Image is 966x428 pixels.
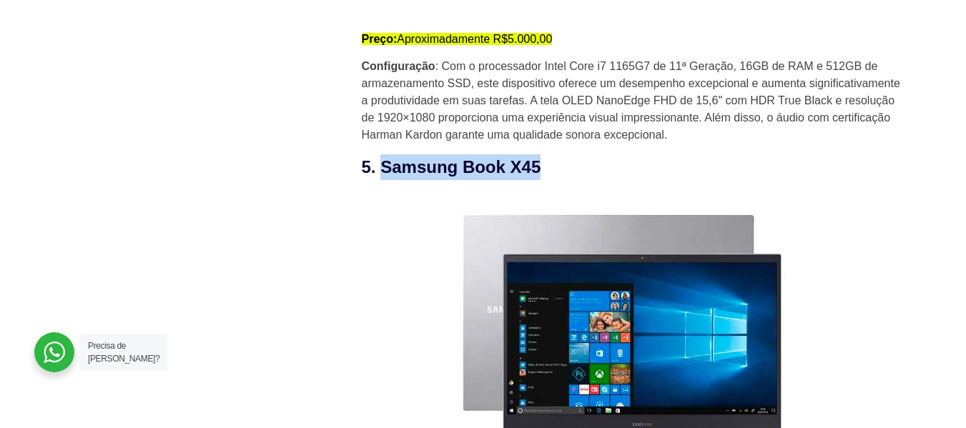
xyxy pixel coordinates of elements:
strong: Preço: [362,33,398,45]
mark: Aproximadamente R$5.000,00 [362,33,553,45]
p: : Com o processador Intel Core i7 1165G7 de 11ª Geração, 16GB de RAM e 512GB de armazenamento SSD... [362,58,905,144]
span: Precisa de [PERSON_NAME]? [88,341,159,364]
iframe: Chat Widget [709,245,966,428]
div: Widget de chat [709,245,966,428]
strong: Configuração [362,60,435,72]
h3: 5. Samsung Book X45 [362,154,905,180]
